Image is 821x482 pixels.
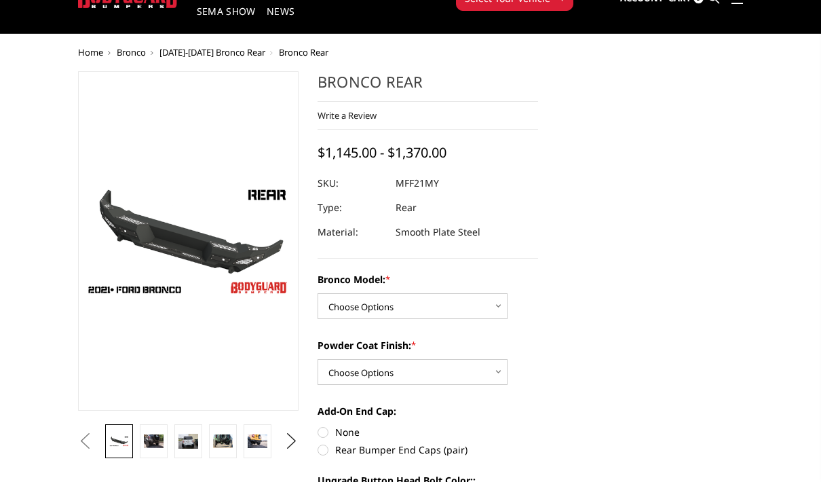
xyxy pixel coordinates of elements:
dt: Type: [318,196,385,220]
span: $1,145.00 - $1,370.00 [318,143,446,162]
a: News [267,7,294,33]
h1: Bronco Rear [318,71,538,102]
label: Bronco Model: [318,272,538,286]
dt: Material: [318,220,385,244]
a: SEMA Show [197,7,256,33]
a: Write a Review [318,109,377,122]
label: Powder Coat Finish: [318,338,538,352]
dd: Rear [396,196,417,220]
span: Bronco Rear [279,46,328,58]
img: Shown with optional bolt-on end caps [248,434,267,447]
button: Next [282,431,302,451]
label: Rear Bumper End Caps (pair) [318,443,538,457]
a: Home [78,46,103,58]
img: Bronco Rear [213,434,233,447]
dt: SKU: [318,171,385,196]
a: Bronco [117,46,146,58]
img: Shown with optional bolt-on end caps [144,434,164,447]
dd: MFF21MY [396,171,439,196]
label: Add-On End Cap: [318,404,538,418]
a: [DATE]-[DATE] Bronco Rear [159,46,265,58]
img: Bronco Rear [178,434,198,449]
dd: Smooth Plate Steel [396,220,480,244]
a: Bronco Rear [78,71,299,411]
label: None [318,425,538,439]
button: Previous [75,431,95,451]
